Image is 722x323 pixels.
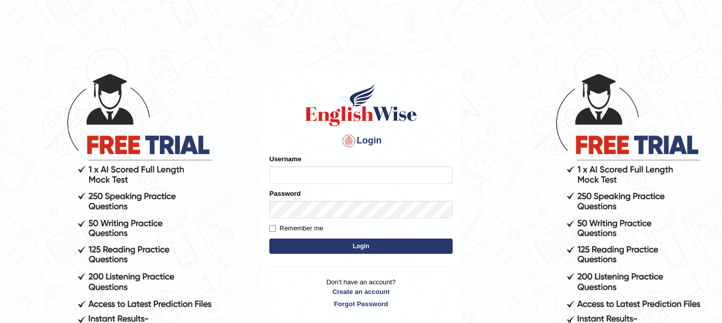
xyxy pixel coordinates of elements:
[269,299,453,309] a: Forgot Password
[269,223,323,233] label: Remember me
[269,225,276,232] input: Remember me
[303,82,419,128] img: Logo of English Wise sign in for intelligent practice with AI
[269,189,300,198] label: Password
[269,133,453,149] h4: Login
[269,154,301,164] label: Username
[269,239,453,254] button: Login
[269,287,453,297] a: Create an account
[269,277,453,309] p: Don't have an account?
